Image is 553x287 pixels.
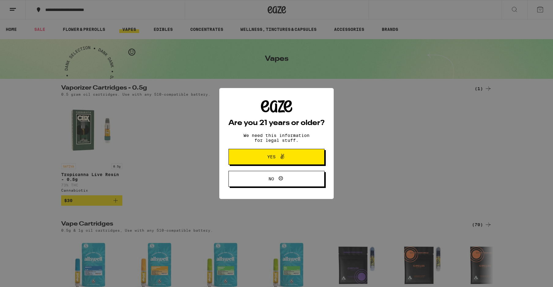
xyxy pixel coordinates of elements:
[228,171,325,187] button: No
[267,155,276,159] span: Yes
[269,177,274,181] span: No
[238,133,315,143] p: We need this information for legal stuff.
[4,4,44,9] span: Hi. Need any help?
[228,120,325,127] h2: Are you 21 years or older?
[228,149,325,165] button: Yes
